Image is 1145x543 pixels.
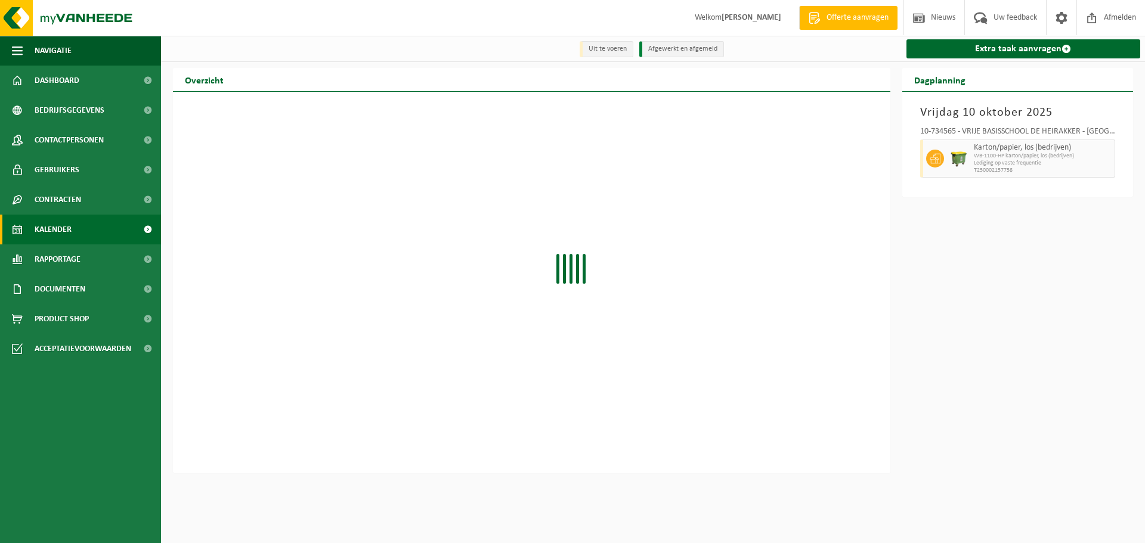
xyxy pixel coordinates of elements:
span: Navigatie [35,36,72,66]
span: Bedrijfsgegevens [35,95,104,125]
span: Kalender [35,215,72,244]
span: Lediging op vaste frequentie [974,160,1112,167]
span: Documenten [35,274,85,304]
span: WB-1100-HP karton/papier, los (bedrijven) [974,153,1112,160]
a: Offerte aanvragen [799,6,898,30]
span: Acceptatievoorwaarden [35,334,131,364]
img: WB-1100-HPE-GN-50 [950,150,968,167]
a: Extra taak aanvragen [906,39,1141,58]
h2: Overzicht [173,68,236,91]
div: 10-734565 - VRIJE BASISSCHOOL DE HEIRAKKER - [GEOGRAPHIC_DATA] [920,128,1116,139]
li: Uit te voeren [580,41,633,57]
span: Gebruikers [35,155,79,185]
li: Afgewerkt en afgemeld [639,41,724,57]
span: Contracten [35,185,81,215]
h3: Vrijdag 10 oktober 2025 [920,104,1116,122]
span: Offerte aanvragen [824,12,892,24]
span: Product Shop [35,304,89,334]
span: T250002157758 [974,167,1112,174]
h2: Dagplanning [902,68,977,91]
span: Contactpersonen [35,125,104,155]
span: Dashboard [35,66,79,95]
span: Rapportage [35,244,81,274]
span: Karton/papier, los (bedrijven) [974,143,1112,153]
strong: [PERSON_NAME] [722,13,781,22]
